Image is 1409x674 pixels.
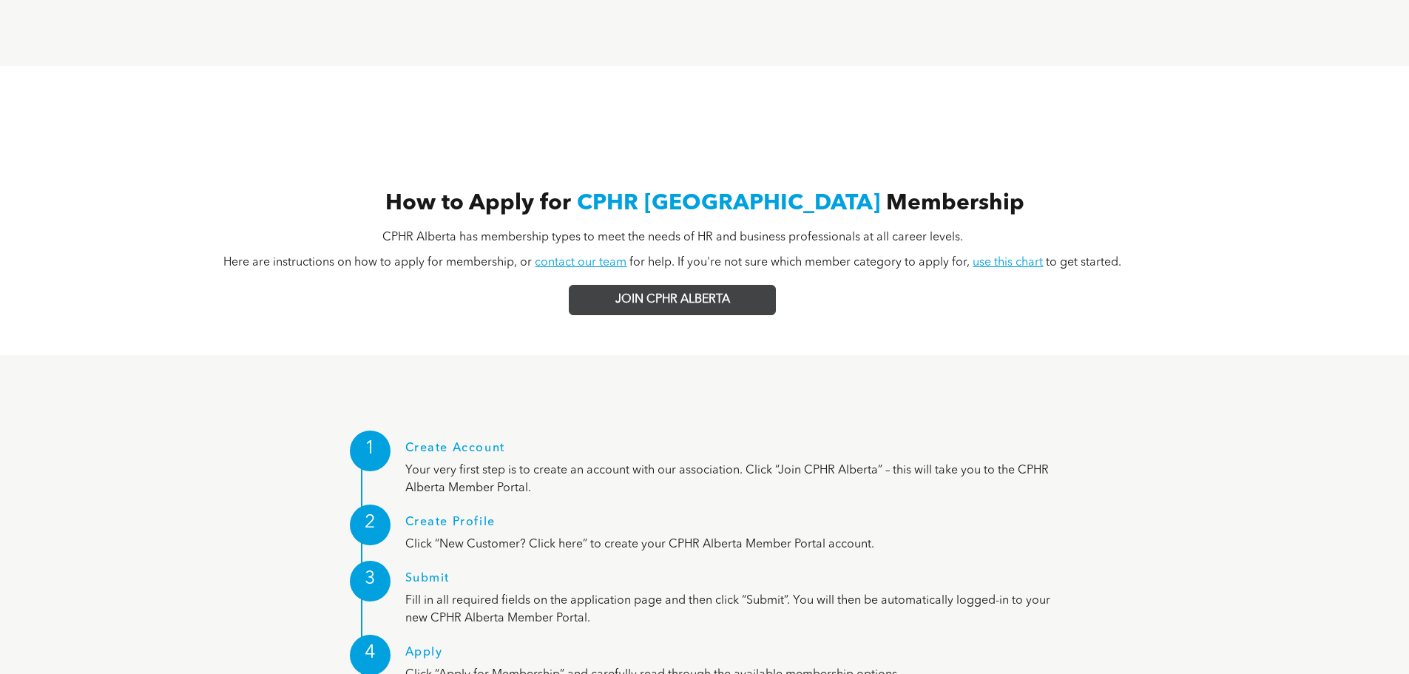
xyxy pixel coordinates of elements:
[535,257,626,269] a: contact our team
[973,257,1043,269] a: use this chart
[350,561,391,601] div: 3
[382,232,963,243] span: CPHR Alberta has membership types to meet the needs of HR and business professionals at all caree...
[405,592,1075,627] p: Fill in all required fields on the application page and then click “Submit”. You will then be aut...
[1046,257,1121,269] span: to get started.
[223,257,532,269] span: Here are instructions on how to apply for membership, or
[405,536,1075,553] p: Click “New Customer? Click here” to create your CPHR Alberta Member Portal account.
[405,646,1075,666] h1: Apply
[385,192,571,215] span: How to Apply for
[405,462,1075,497] p: Your very first step is to create an account with our association. Click “Join CPHR Alberta” – th...
[405,572,1075,592] h1: Submit
[615,293,730,307] span: JOIN CPHR ALBERTA
[886,192,1024,215] span: Membership
[629,257,970,269] span: for help. If you're not sure which member category to apply for,
[350,505,391,545] div: 2
[569,285,776,315] a: JOIN CPHR ALBERTA
[405,516,1075,536] h1: Create Profile
[577,192,880,215] span: CPHR [GEOGRAPHIC_DATA]
[405,442,1075,462] h1: Create Account
[350,431,391,471] div: 1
